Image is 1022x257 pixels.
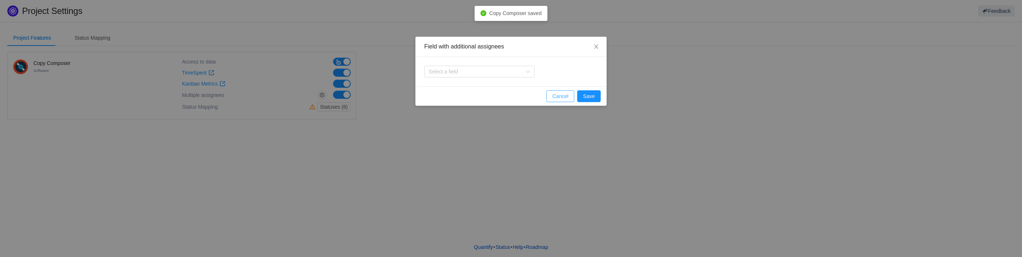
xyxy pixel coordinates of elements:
[586,37,607,57] button: Close
[429,68,522,75] div: Select a field
[424,43,598,51] div: Field with additional assignees
[489,10,542,16] span: Copy Composer saved
[577,90,601,102] button: Save
[526,69,530,75] i: icon: down
[593,44,599,50] i: icon: close
[546,90,574,102] button: Cancel
[480,10,486,16] i: icon: check-circle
